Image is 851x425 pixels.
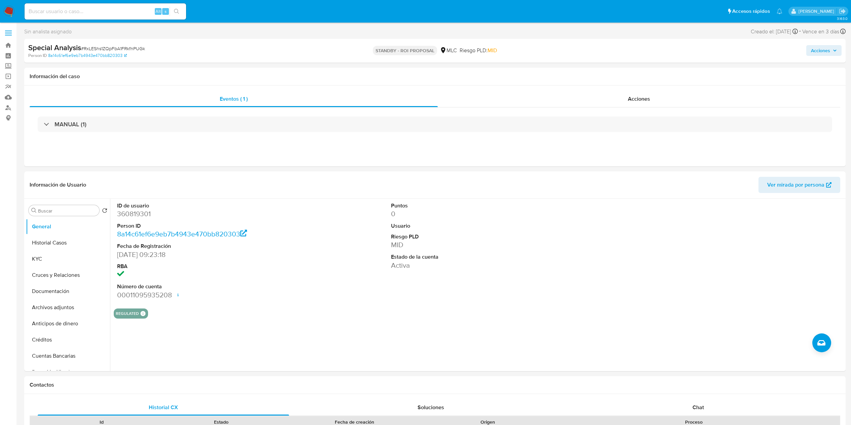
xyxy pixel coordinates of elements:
[391,253,567,261] dt: Estado de la cuenta
[391,202,567,209] dt: Puntos
[26,364,110,380] button: Datos Modificados
[488,46,497,54] span: MID
[117,222,293,230] dt: Person ID
[802,28,839,35] span: Vence en 3 días
[26,251,110,267] button: KYC
[391,261,567,270] dd: Activa
[117,229,247,239] a: 8a14c61ef6e9eb7b4943e470bb820303
[220,95,248,103] span: Eventos ( 1 )
[391,233,567,240] dt: Riesgo PLD
[55,121,86,128] h3: MANUAL (1)
[26,316,110,332] button: Anticipos de dinero
[117,242,293,250] dt: Fecha de Registración
[751,27,798,36] div: Creado el: [DATE]
[24,28,72,35] span: Sin analista asignado
[799,8,837,14] p: nicolas.luzardo@mercadolibre.com
[117,290,293,300] dd: 00011095935208
[48,53,127,59] a: 8a14c61ef6e9eb7b4943e470bb820303
[26,332,110,348] button: Créditos
[460,47,497,54] span: Riesgo PLD:
[165,8,167,14] span: s
[811,45,830,56] span: Acciones
[102,208,107,215] button: Volver al orden por defecto
[26,348,110,364] button: Cuentas Bancarias
[391,240,567,250] dd: MID
[170,7,183,16] button: search-icon
[28,53,47,59] b: Person ID
[26,235,110,251] button: Historial Casos
[81,45,145,52] span: # RxLEShs1ZQpFbA1FRkfnPUGk
[38,117,832,132] div: MANUAL (1)
[155,8,161,14] span: Alt
[777,8,782,14] a: Notificaciones
[693,403,704,411] span: Chat
[25,7,186,16] input: Buscar usuario o caso...
[117,209,293,219] dd: 360819301
[839,8,846,15] a: Salir
[418,403,444,411] span: Soluciones
[26,283,110,299] button: Documentación
[117,250,293,259] dd: [DATE] 09:23:18
[26,219,110,235] button: General
[117,263,293,270] dt: RBA
[391,209,567,219] dd: 0
[149,403,178,411] span: Historial CX
[30,382,840,388] h1: Contactos
[26,267,110,283] button: Cruces y Relaciones
[758,177,840,193] button: Ver mirada por persona
[767,177,824,193] span: Ver mirada por persona
[30,73,840,80] h1: Información del caso
[38,208,97,214] input: Buscar
[28,42,81,53] b: Special Analysis
[31,208,37,213] button: Buscar
[799,27,801,36] span: -
[117,283,293,290] dt: Número de cuenta
[440,47,457,54] div: MLC
[806,45,842,56] button: Acciones
[30,182,86,188] h1: Información de Usuario
[117,202,293,209] dt: ID de usuario
[373,46,437,55] p: STANDBY - ROI PROPOSAL
[732,8,770,15] span: Accesos rápidos
[628,95,650,103] span: Acciones
[26,299,110,316] button: Archivos adjuntos
[391,222,567,230] dt: Usuario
